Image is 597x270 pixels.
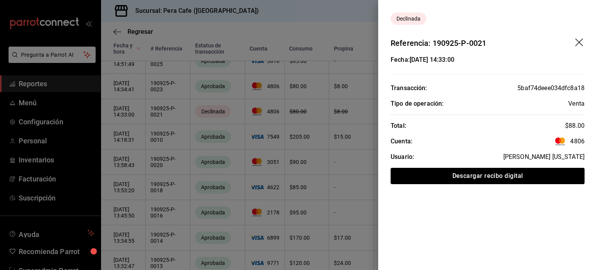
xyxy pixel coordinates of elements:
div: Tipo de operación: [391,99,443,108]
button: drag [575,38,585,48]
span: Declinada [393,15,424,23]
div: Referencia: 190925-P-0021 [391,37,486,49]
button: Descargar recibo digital [391,168,585,184]
div: Transacción: [391,84,427,93]
div: Cuenta: [391,137,412,146]
span: $ 88.00 [565,122,585,129]
div: Venta [568,99,585,108]
div: [PERSON_NAME] [US_STATE] [503,152,585,162]
div: Transacciones declinadas por el banco emisor. No se hace ningún cargo al tarjetahabiente ni al co... [391,12,426,25]
div: Total: [391,121,406,131]
div: Usuario: [391,152,414,162]
div: 5baf74deee034dfc8a18 [517,84,585,93]
div: Fecha: [DATE] 14:33:00 [391,55,454,64]
span: 4806 [553,137,585,146]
